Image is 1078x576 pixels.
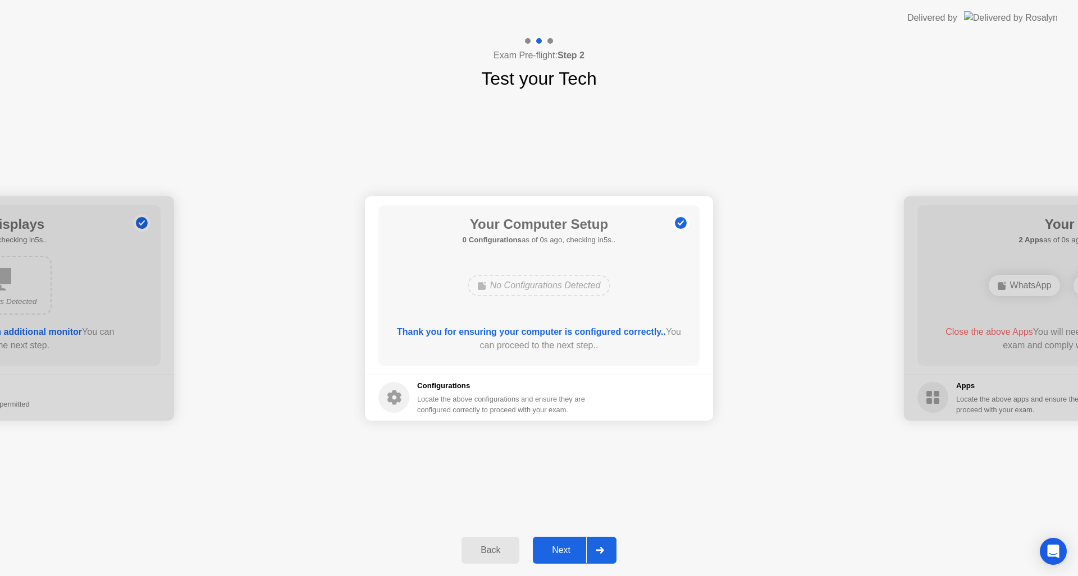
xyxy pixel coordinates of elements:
div: Next [536,545,586,555]
b: Step 2 [558,50,584,60]
h5: Configurations [417,380,587,391]
h5: as of 0s ago, checking in5s.. [463,234,616,246]
b: Thank you for ensuring your computer is configured correctly.. [397,327,666,337]
div: No Configurations Detected [468,275,611,296]
div: You can proceed to the next step.. [395,325,684,352]
button: Next [533,537,616,564]
b: 0 Configurations [463,236,522,244]
img: Delivered by Rosalyn [964,11,1058,24]
div: Locate the above configurations and ensure they are configured correctly to proceed with your exam. [417,394,587,415]
h1: Test your Tech [481,65,597,92]
h4: Exam Pre-flight: [494,49,584,62]
div: Delivered by [907,11,957,25]
div: Open Intercom Messenger [1040,538,1067,565]
h1: Your Computer Setup [463,214,616,234]
div: Back [465,545,516,555]
button: Back [462,537,519,564]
